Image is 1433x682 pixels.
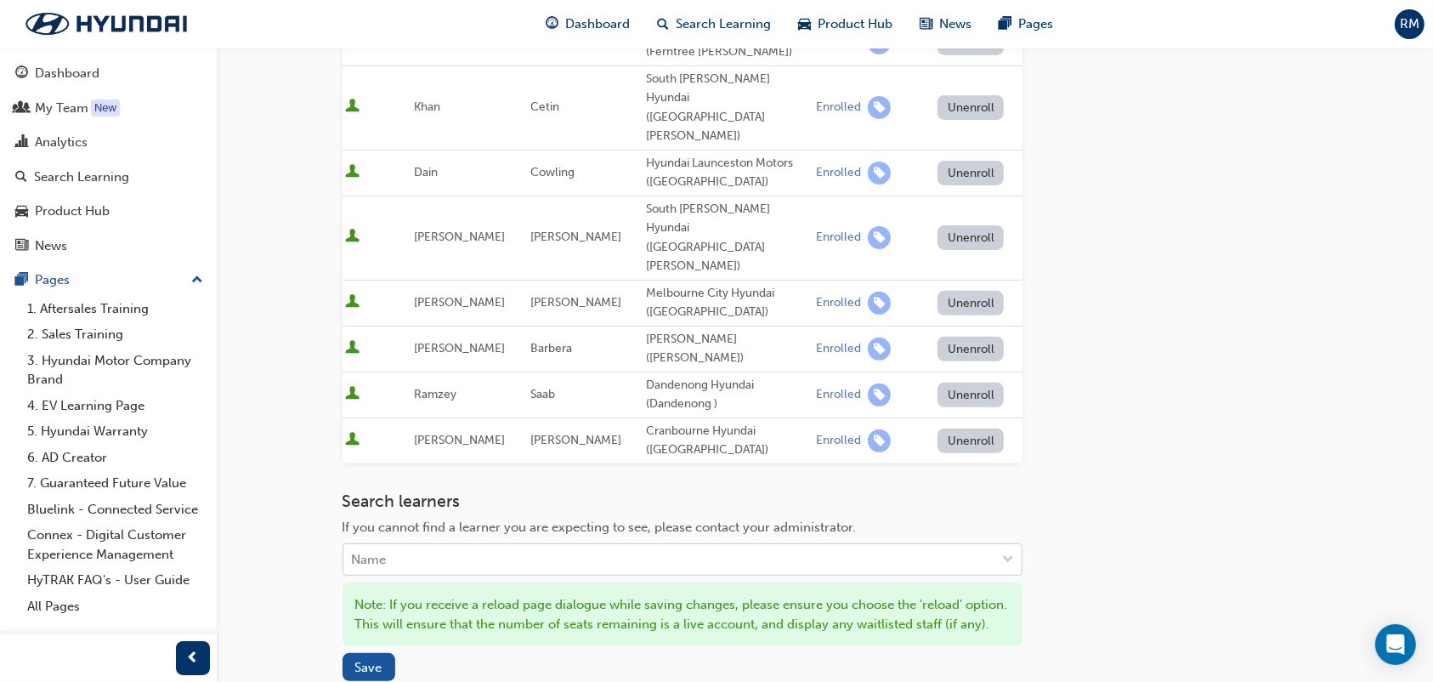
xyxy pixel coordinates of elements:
span: search-icon [15,170,27,185]
span: Pages [1018,14,1053,34]
span: down-icon [1003,549,1015,571]
span: User is active [346,164,360,181]
span: News [939,14,971,34]
div: Search Learning [34,168,129,187]
span: learningRecordVerb_ENROLL-icon [868,384,891,406]
span: chart-icon [15,135,28,151]
span: prev-icon [187,648,200,669]
h3: Search learners [343,492,1022,511]
span: [PERSON_NAME] [414,433,505,447]
span: User is active [346,34,360,51]
div: Enrolled [816,230,861,246]
a: 4. EV Learning Page [20,393,210,419]
button: Unenroll [937,383,1004,407]
div: Cranbourne Hyundai ([GEOGRAPHIC_DATA]) [646,422,809,460]
span: User is active [346,340,360,357]
div: Enrolled [816,433,861,449]
button: Unenroll [937,95,1004,120]
div: Analytics [35,133,88,152]
span: car-icon [15,204,28,219]
button: Pages [7,264,210,296]
div: News [35,236,67,256]
span: car-icon [798,14,811,35]
button: DashboardMy TeamAnalyticsSearch LearningProduct HubNews [7,54,210,264]
button: Unenroll [937,337,1004,361]
a: Search Learning [7,162,210,193]
span: Search Learning [676,14,771,34]
a: 2. Sales Training [20,321,210,348]
a: 5. Hyundai Warranty [20,418,210,445]
span: RM [1400,14,1419,34]
div: Tooltip anchor [91,99,120,117]
div: Enrolled [816,387,861,403]
span: learningRecordVerb_ENROLL-icon [868,292,891,315]
span: search-icon [657,14,669,35]
button: RM [1395,9,1425,39]
a: Dashboard [7,58,210,89]
button: Unenroll [937,429,1004,453]
div: Product Hub [35,202,110,221]
span: [PERSON_NAME] [530,433,621,447]
div: Open Intercom Messenger [1375,624,1416,665]
span: Barbera [530,341,572,355]
a: Connex - Digital Customer Experience Management [20,522,210,567]
span: news-icon [920,14,932,35]
a: news-iconNews [906,7,985,42]
a: Bluelink - Connected Service [20,497,210,523]
span: learningRecordVerb_ENROLL-icon [868,338,891,361]
span: [PERSON_NAME] [530,230,621,244]
span: [PERSON_NAME] [530,35,621,49]
span: If you cannot find a learner you are expecting to see, please contact your administrator. [343,520,857,535]
span: learningRecordVerb_ENROLL-icon [868,226,891,249]
button: Unenroll [937,161,1004,185]
div: Dandenong Hyundai (Dandenong ) [646,376,809,414]
a: guage-iconDashboard [532,7,643,42]
span: Saab [530,387,555,401]
div: Pages [35,270,70,290]
span: [PERSON_NAME] [414,230,505,244]
a: 7. Guaranteed Future Value [20,470,210,497]
span: learningRecordVerb_ENROLL-icon [868,96,891,119]
div: Enrolled [816,295,861,311]
span: pages-icon [15,273,28,288]
span: Khan [414,99,440,114]
div: Hyundai Launceston Motors ([GEOGRAPHIC_DATA]) [646,154,809,192]
span: news-icon [15,239,28,254]
a: Product Hub [7,196,210,227]
span: [PERSON_NAME] [414,295,505,310]
span: up-icon [191,270,203,292]
button: Unenroll [937,225,1004,250]
span: User is active [346,294,360,311]
button: Unenroll [937,291,1004,315]
span: User is active [346,229,360,246]
span: [PERSON_NAME] [414,35,505,49]
a: car-iconProduct Hub [784,7,906,42]
a: 1. Aftersales Training [20,296,210,322]
div: My Team [35,99,88,118]
a: search-iconSearch Learning [643,7,784,42]
a: All Pages [20,594,210,620]
span: guage-icon [15,66,28,82]
div: Note: If you receive a reload page dialogue while saving changes, please ensure you choose the 'r... [343,583,1022,646]
div: Melbourne City Hyundai ([GEOGRAPHIC_DATA]) [646,284,809,322]
a: My Team [7,93,210,124]
div: Name [352,550,387,570]
span: User is active [346,99,360,116]
span: [PERSON_NAME] [530,295,621,310]
span: Cetin [530,99,559,114]
span: Ramzey [414,387,456,401]
span: Dashboard [565,14,630,34]
div: Enrolled [816,341,861,357]
a: 6. AD Creator [20,445,210,471]
span: User is active [346,432,360,449]
span: guage-icon [546,14,558,35]
span: learningRecordVerb_ENROLL-icon [868,162,891,185]
span: [PERSON_NAME] [414,341,505,355]
div: Dashboard [35,64,99,83]
div: [PERSON_NAME] ([PERSON_NAME]) [646,330,809,368]
span: Save [355,660,382,675]
span: pages-icon [999,14,1011,35]
div: South [PERSON_NAME] Hyundai ([GEOGRAPHIC_DATA][PERSON_NAME]) [646,200,809,276]
span: Dain [414,165,438,179]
